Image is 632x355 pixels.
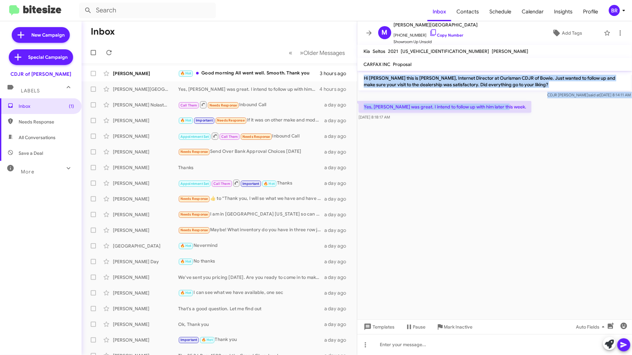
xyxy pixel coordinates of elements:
span: [PHONE_NUMBER] [394,29,478,39]
span: All Conversations [19,134,55,141]
span: New Campaign [31,32,65,38]
div: a day ago [324,321,352,328]
span: 🔥 Hot [180,118,192,122]
span: [PERSON_NAME] [492,48,529,54]
span: Special Campaign [28,54,68,60]
div: BR [609,5,620,16]
div: a day ago [324,274,352,281]
div: [PERSON_NAME] [113,70,178,77]
a: Insights [549,2,578,21]
span: Needs Response [242,135,270,139]
div: [PERSON_NAME] Day [113,258,178,265]
div: I can see what we have available, one sec [178,289,324,297]
div: a day ago [324,337,352,343]
div: Thank you [178,336,324,344]
span: said at [588,92,600,97]
div: [PERSON_NAME][GEOGRAPHIC_DATA] [113,86,178,92]
div: We've sent you pricing [DATE]. Are you ready to come in to make a deal? [178,274,324,281]
span: Proposal [393,61,412,67]
a: Schedule [484,2,516,21]
div: a day ago [324,196,352,202]
span: Kia [364,48,370,54]
p: Yes, [PERSON_NAME] was great. I intend to follow up with him later this week. [359,101,532,113]
span: Needs Response [180,212,208,217]
div: Yes, [PERSON_NAME] was great. I intend to follow up with him later this week. [178,86,319,92]
span: Needs Response [19,119,74,125]
div: Thanks [178,179,324,187]
a: Contacts [451,2,484,21]
span: Needs Response [217,118,245,122]
div: [PERSON_NAME] Nolastname [113,102,178,108]
p: Hi [PERSON_NAME] this is [PERSON_NAME], Internet Director at Ourisman CDJR of Bowie. Just wanted ... [359,72,631,90]
div: [PERSON_NAME] [113,211,178,218]
span: Appointment Set [180,182,209,186]
span: Mark Inactive [444,321,473,333]
a: New Campaign [12,27,70,43]
div: a day ago [324,133,352,139]
span: Labels [21,88,40,94]
span: [DATE] 8:18:17 AM [359,115,390,120]
div: [PERSON_NAME] [113,290,178,296]
div: Inbound Call [178,132,324,140]
button: Mark Inactive [431,321,478,333]
span: 🔥 Hot [202,338,213,342]
span: 2021 [388,48,398,54]
div: [PERSON_NAME] [113,321,178,328]
button: Auto Fields [571,321,612,333]
div: [PERSON_NAME] [113,274,178,281]
div: a day ago [324,290,352,296]
div: No thanks [178,258,324,265]
span: Important [180,338,197,342]
span: Call Them [180,103,197,107]
span: » [300,49,304,57]
div: [PERSON_NAME] [113,133,178,139]
span: Seltos [373,48,386,54]
span: Add Tags [562,27,582,39]
div: CDJR of [PERSON_NAME] [10,71,71,77]
div: [PERSON_NAME] [113,149,178,155]
a: Inbox [427,2,451,21]
div: Inbound Call [178,101,324,109]
div: [PERSON_NAME] [113,305,178,312]
div: I am in [GEOGRAPHIC_DATA] [US_STATE] so can not readily stop by [178,211,324,218]
span: Pause [413,321,426,333]
div: a day ago [324,227,352,234]
span: 🔥 Hot [264,182,275,186]
span: Needs Response [180,197,208,201]
span: Appointment Set [180,135,209,139]
span: Important [242,182,259,186]
div: ​👍​ to “ Thank you, I will se what we have and have Sabian follow up with you. ” [178,195,324,202]
nav: Page navigation example [285,46,349,59]
div: Thanks [178,164,324,171]
div: 4 hours ago [319,86,351,92]
span: (1) [69,103,74,109]
div: a day ago [324,149,352,155]
div: Send Over Bank Approval Choices [DATE] [178,148,324,155]
span: Call Them [213,182,230,186]
button: Next [296,46,349,59]
div: a day ago [324,164,352,171]
span: 🔥 Hot [180,291,192,295]
span: CDJR [PERSON_NAME] [DATE] 8:14:11 AM [547,92,631,97]
span: [US_VEHICLE_IDENTIFICATION_NUMBER] [401,48,489,54]
button: BR [603,5,625,16]
div: [PERSON_NAME] [113,180,178,186]
div: [PERSON_NAME] [113,337,178,343]
div: a day ago [324,180,352,186]
span: Showroom Up Unsold [394,39,478,45]
div: a day ago [324,258,352,265]
div: a day ago [324,211,352,218]
div: a day ago [324,117,352,124]
span: Save a Deal [19,150,43,156]
button: Pause [400,321,431,333]
span: Templates [362,321,395,333]
a: Profile [578,2,603,21]
span: M [382,27,388,38]
span: [PERSON_NAME][GEOGRAPHIC_DATA] [394,21,478,29]
span: Important [196,118,213,122]
div: [PERSON_NAME] [113,164,178,171]
button: Previous [285,46,297,59]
